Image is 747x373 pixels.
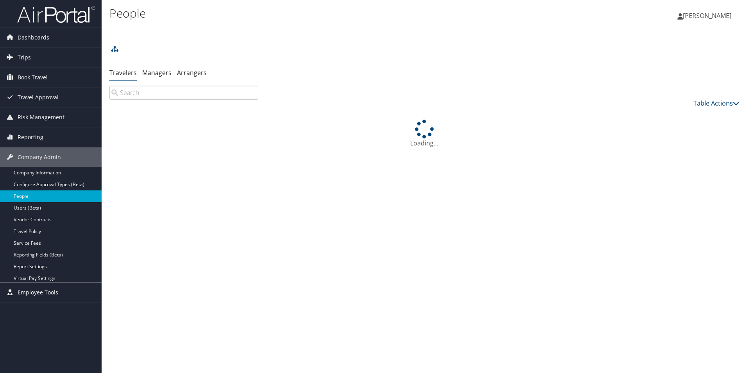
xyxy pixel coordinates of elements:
[177,68,207,77] a: Arrangers
[693,99,739,108] a: Table Actions
[677,4,739,27] a: [PERSON_NAME]
[18,68,48,87] span: Book Travel
[683,11,731,20] span: [PERSON_NAME]
[18,127,43,147] span: Reporting
[18,108,64,127] span: Risk Management
[18,28,49,47] span: Dashboards
[109,68,137,77] a: Travelers
[18,147,61,167] span: Company Admin
[109,5,529,22] h1: People
[142,68,172,77] a: Managers
[18,283,58,302] span: Employee Tools
[109,120,739,148] div: Loading...
[109,86,258,100] input: Search
[18,88,59,107] span: Travel Approval
[18,48,31,67] span: Trips
[17,5,95,23] img: airportal-logo.png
